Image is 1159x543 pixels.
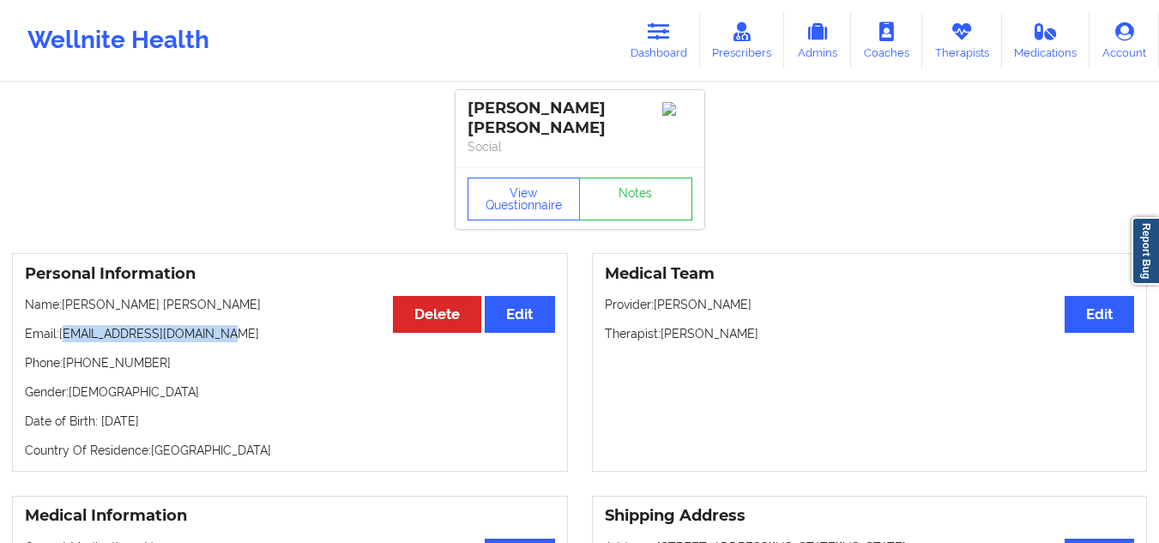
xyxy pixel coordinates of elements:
h3: Personal Information [25,264,555,284]
a: Therapists [922,12,1002,69]
a: Notes [579,178,692,220]
button: Edit [1065,296,1134,333]
a: Prescribers [700,12,785,69]
p: Gender: [DEMOGRAPHIC_DATA] [25,383,555,401]
p: Provider: [PERSON_NAME] [605,296,1135,313]
a: Report Bug [1132,217,1159,285]
a: Coaches [851,12,922,69]
p: Phone: [PHONE_NUMBER] [25,354,555,371]
p: Therapist: [PERSON_NAME] [605,325,1135,342]
a: Admins [784,12,851,69]
p: Social [468,138,692,155]
h3: Medical Information [25,506,555,526]
a: Account [1090,12,1159,69]
h3: Medical Team [605,264,1135,284]
a: Medications [1002,12,1090,69]
p: Email: [EMAIL_ADDRESS][DOMAIN_NAME] [25,325,555,342]
button: Edit [485,296,554,333]
div: [PERSON_NAME] [PERSON_NAME] [468,99,692,138]
h3: Shipping Address [605,506,1135,526]
p: Date of Birth: [DATE] [25,413,555,430]
img: Image%2Fplaceholer-image.png [662,102,692,116]
button: Delete [393,296,481,333]
p: Name: [PERSON_NAME] [PERSON_NAME] [25,296,555,313]
p: Country Of Residence: [GEOGRAPHIC_DATA] [25,442,555,459]
a: Dashboard [618,12,700,69]
button: View Questionnaire [468,178,581,220]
